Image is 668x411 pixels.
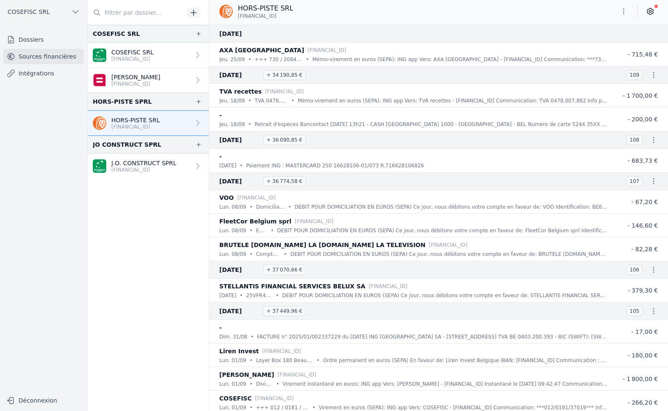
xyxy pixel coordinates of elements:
a: Dossiers [3,32,84,47]
p: [FINANCIAL_ID] [255,394,294,403]
p: - [219,322,222,333]
p: [FINANCIAL_ID] [307,46,346,54]
span: + 36 774,58 € [263,176,306,186]
p: jeu. 25/09 [219,55,245,64]
p: [FINANCIAL_ID] [237,193,276,202]
p: jeu. 18/09 [219,97,245,105]
p: [FINANCIAL_ID] [111,56,154,62]
p: lun. 08/09 [219,203,246,211]
a: HORS-PISTE SRL [FINANCIAL_ID] [88,110,209,136]
button: COSEFISC SRL [3,5,84,19]
div: • [248,97,251,105]
p: lun. 08/09 [219,250,246,258]
p: [FINANCIAL_ID] [265,87,304,96]
div: • [248,55,251,64]
p: [DATE] [219,161,237,170]
span: + 34 190,85 € [263,70,306,80]
span: [DATE] [219,176,260,186]
p: TVA 0478.007.882 [255,97,288,105]
span: - 82,28 € [631,246,658,253]
p: VOO [219,193,234,203]
img: belfius-1.png [93,73,106,87]
p: DEBIT POUR DOMICILIATION EN EUROS (SEPA) Ce jour, nous débitons votre compte en faveur de: FleetC... [277,226,607,235]
span: COSEFISC SRL [8,8,50,16]
a: [PERSON_NAME] [FINANCIAL_ID] [88,68,209,93]
span: - 17,00 € [631,328,658,335]
span: [DATE] [219,306,260,316]
div: • [276,380,279,388]
p: lun. 01/09 [219,380,246,388]
p: TVA recettes [219,86,262,97]
div: • [250,250,253,258]
span: [DATE] [219,70,260,80]
span: 105 [626,306,643,316]
div: COSEFISC SRL [93,29,140,39]
span: - 715,48 € [628,51,658,58]
div: • [250,226,253,235]
p: 25VFR47083797 CLIENT:5487220 [246,291,272,300]
p: Domiciliation 1011990933-Client VOO [256,203,285,211]
p: DEBIT POUR DOMICILIATION EN EUROS (SEPA) Ce jour, nous débitons votre compte en faveur de: STELLA... [282,291,607,300]
a: J.O. CONSTRUCT SPRL [FINANCIAL_ID] [88,153,209,179]
p: [FINANCIAL_ID] [429,241,468,249]
div: • [250,203,253,211]
div: • [288,203,291,211]
p: - [219,151,222,161]
button: Déconnexion [3,394,84,407]
p: E104125185 [256,226,267,235]
p: +++ 730 / 2084 / 54006 +++ [255,55,303,64]
div: • [250,380,253,388]
p: Compte de Contrat 000002017206 [256,250,280,258]
span: + 36 090,85 € [263,135,306,145]
img: ing.png [219,5,233,18]
p: Liren Invest [219,346,259,356]
p: STELLANTIS FINANCIAL SERVICES BELUX SA [219,281,365,291]
span: - 1 700,00 € [622,92,658,99]
p: [FINANCIAL_ID] [277,371,316,379]
p: J.O. CONSTRUCT SPRL [111,159,176,167]
p: Virement instantané en euros: ING app Vers: [PERSON_NAME] - [FINANCIAL_ID] Instantané le [DATE] 0... [283,380,607,388]
p: AXA [GEOGRAPHIC_DATA] [219,45,304,55]
p: [DATE] [219,291,237,300]
p: Dividende [256,380,273,388]
span: + 37 070,66 € [263,265,306,275]
div: HORS-PISTE SPRL [93,97,152,107]
p: HORS-PISTE SRL [238,3,293,13]
p: FACTURE n° 2025/01/002337229 du [DATE] ING [GEOGRAPHIC_DATA] SA - [STREET_ADDRESS] TVA BE 0403.20... [257,333,607,341]
div: • [240,291,243,300]
span: - 1 800,00 € [622,376,658,382]
span: 107 [626,176,643,186]
p: [FINANCIAL_ID] [111,124,160,130]
p: [PERSON_NAME] [219,370,274,380]
p: [FINANCIAL_ID] [369,282,407,290]
span: [DATE] [219,265,260,275]
span: 106 [626,265,643,275]
p: [FINANCIAL_ID] [295,217,334,226]
p: COSEFISC [219,393,252,403]
a: COSEFISC SRL [FINANCIAL_ID] [88,43,209,68]
a: Sources financières [3,49,84,64]
div: • [291,97,294,105]
span: [FINANCIAL_ID] [238,13,277,19]
div: • [276,291,279,300]
p: BRUTELE [DOMAIN_NAME] LA [DOMAIN_NAME] LA TELEVISION [219,240,426,250]
p: FleetCor Belgium sprl [219,216,291,226]
span: 109 [626,70,643,80]
span: - 266,20 € [628,399,658,406]
span: [DATE] [219,135,260,145]
img: BNP_BE_BUSINESS_GEBABEBB.png [93,159,106,173]
span: - 683,73 € [628,157,658,164]
p: DEBIT POUR DOMICILIATION EN EUROS (SEPA) Ce jour, nous débitons votre compte en faveur de: BRUTEL... [290,250,607,258]
div: • [250,333,253,341]
span: - 67,20 € [631,199,658,205]
p: Retrait d'espèces Bancontact [DATE] 13h21 - CASH [GEOGRAPHIC_DATA] 1000 - [GEOGRAPHIC_DATA] - BEL... [255,120,607,129]
div: • [248,120,251,129]
img: BNP_BE_BUSINESS_GEBABEBB.png [93,48,106,62]
p: [FINANCIAL_ID] [111,81,160,87]
span: - 146,60 € [628,222,658,229]
p: Ordre permanent en euros (SEPA) En faveur de: Liren Invest Belgique IBAN: [FINANCIAL_ID] Communic... [323,356,607,365]
p: lun. 08/09 [219,226,246,235]
p: Mémo-virement en euros (SEPA): ING app Vers: TVA recettes - [FINANCIAL_ID] Communication: TVA 047... [298,97,607,105]
div: JO CONSTRUCT SPRL [93,140,161,150]
div: • [271,226,274,235]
